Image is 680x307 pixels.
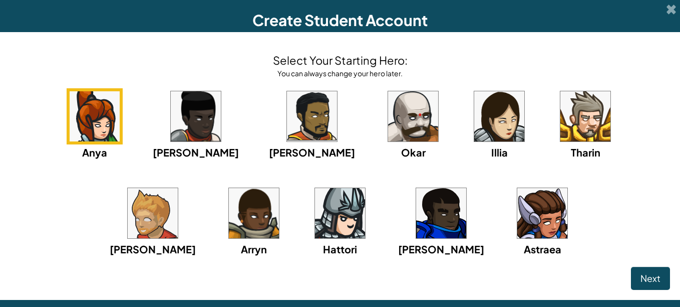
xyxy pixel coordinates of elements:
span: Next [640,272,660,284]
span: [PERSON_NAME] [398,243,484,255]
img: portrait.png [287,91,337,141]
button: Next [631,267,670,290]
span: [PERSON_NAME] [269,146,355,159]
span: Hattori [323,243,357,255]
img: portrait.png [560,91,610,141]
div: You can always change your hero later. [273,68,408,78]
span: [PERSON_NAME] [110,243,196,255]
img: portrait.png [229,188,279,238]
span: Illia [491,146,508,159]
img: portrait.png [474,91,524,141]
span: Arryn [241,243,267,255]
span: Tharin [571,146,600,159]
img: portrait.png [315,188,365,238]
span: Astraea [524,243,561,255]
img: portrait.png [128,188,178,238]
span: Create Student Account [252,11,428,30]
img: portrait.png [70,91,120,141]
img: portrait.png [171,91,221,141]
h4: Select Your Starting Hero: [273,52,408,68]
img: portrait.png [416,188,466,238]
span: [PERSON_NAME] [153,146,239,159]
span: Okar [401,146,426,159]
img: portrait.png [517,188,567,238]
span: Anya [82,146,107,159]
img: portrait.png [388,91,438,141]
